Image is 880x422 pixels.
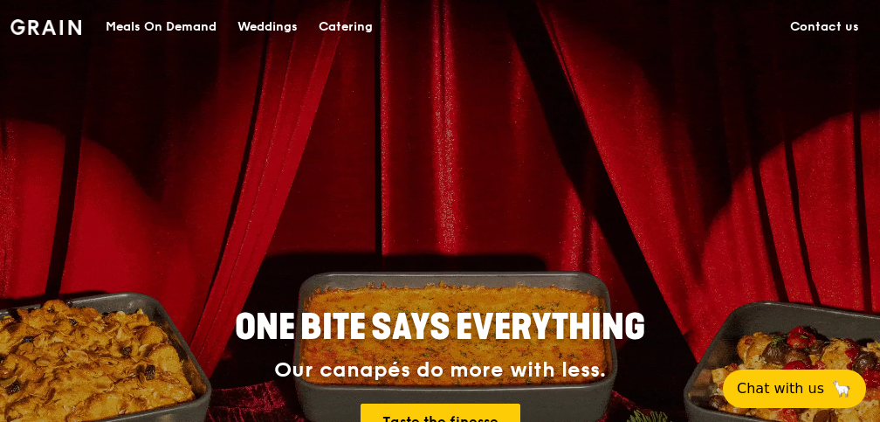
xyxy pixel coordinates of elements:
button: Chat with us🦙 [723,370,866,408]
img: Grain [10,19,81,35]
div: Catering [319,1,373,53]
div: Meals On Demand [106,1,217,53]
span: 🦙 [831,378,852,399]
div: Our canapés do more with less. [144,358,736,383]
a: Contact us [780,1,870,53]
a: Weddings [227,1,308,53]
span: ONE BITE SAYS EVERYTHING [235,307,645,349]
a: Catering [308,1,383,53]
span: Chat with us [737,378,824,399]
div: Weddings [237,1,298,53]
